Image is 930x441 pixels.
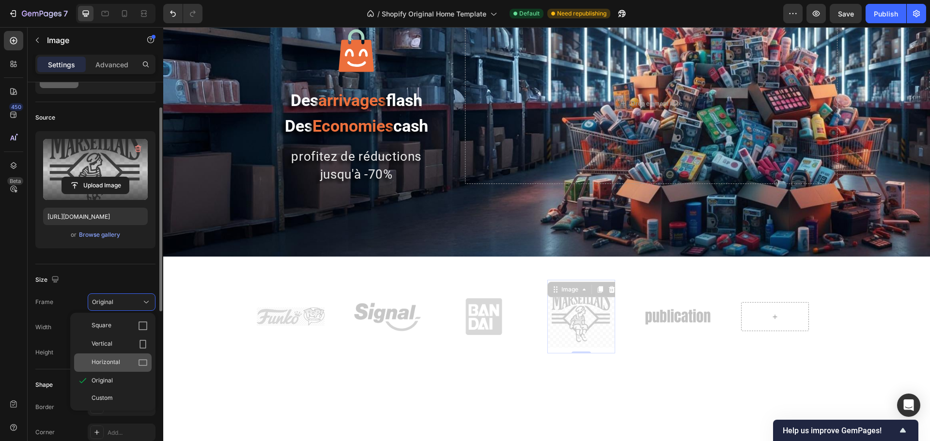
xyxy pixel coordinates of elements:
div: Border [35,403,54,411]
div: Image [396,258,417,267]
p: Advanced [95,60,128,70]
span: Original [92,376,113,385]
span: Des [122,89,149,108]
button: Show survey - Help us improve GemPages! [783,425,909,436]
span: Default [519,9,540,18]
img: [object Object] [93,280,161,299]
span: flash [223,63,259,83]
div: Publish [874,9,898,19]
span: / [377,9,380,19]
div: Drop element here [468,73,519,80]
span: Vertical [92,339,112,349]
span: or [71,229,77,241]
iframe: Design area [163,27,930,441]
span: Economies [149,89,230,108]
span: Help us improve GemPages! [783,426,897,435]
span: Save [838,10,854,18]
span: arrivages [155,63,223,83]
p: Image [47,34,129,46]
p: Settings [48,60,75,70]
div: Browse gallery [79,230,120,239]
div: Shape [35,380,53,389]
img: [object Object] [384,259,452,320]
label: Height [35,348,53,357]
p: 7 [63,8,68,19]
button: Browse gallery [78,230,121,240]
button: Publish [866,4,906,23]
span: Square [92,321,111,331]
img: Alt image [481,275,549,304]
div: Corner [35,428,55,437]
button: Save [830,4,862,23]
span: Need republishing [557,9,606,18]
label: Width [35,323,51,332]
input: https://example.com/image.jpg [43,208,148,225]
div: Add... [108,428,153,437]
h2: profitez de réductions jusqu'à -70% [100,120,286,157]
div: Source [35,113,55,122]
span: Original [92,298,113,306]
button: 7 [4,4,72,23]
div: Size [35,274,61,287]
span: cash [230,89,265,108]
label: Frame [35,298,53,306]
span: Shopify Original Home Template [382,9,486,19]
img: [object Object] [287,264,355,315]
span: Horizontal [92,358,120,367]
img: [object Object] [190,275,258,304]
div: Beta [7,177,23,185]
div: 450 [9,103,23,111]
span: Des [127,63,155,83]
button: Upload Image [62,177,129,194]
span: Custom [92,394,113,402]
div: Undo/Redo [163,4,202,23]
div: Open Intercom Messenger [897,394,920,417]
button: Original [88,293,155,311]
